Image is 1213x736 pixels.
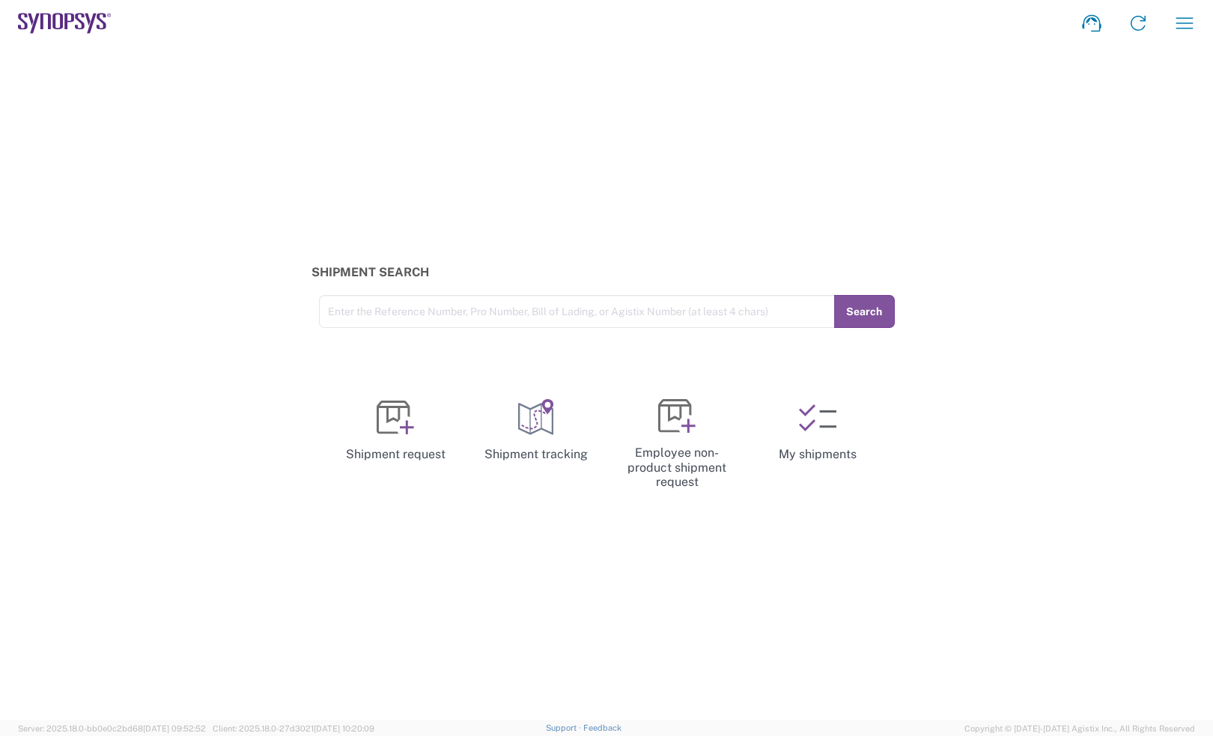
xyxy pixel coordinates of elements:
button: Search [834,295,895,328]
a: Shipment request [331,386,460,475]
span: [DATE] 09:52:52 [143,724,206,733]
a: Feedback [583,723,621,732]
span: Client: 2025.18.0-27d3021 [213,724,374,733]
span: Server: 2025.18.0-bb0e0c2bd68 [18,724,206,733]
h3: Shipment Search [311,265,902,279]
a: Shipment tracking [472,386,601,475]
a: My shipments [753,386,882,475]
span: Copyright © [DATE]-[DATE] Agistix Inc., All Rights Reserved [964,722,1195,735]
a: Support [546,723,583,732]
a: Employee non-product shipment request [612,386,741,502]
span: [DATE] 10:20:09 [314,724,374,733]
